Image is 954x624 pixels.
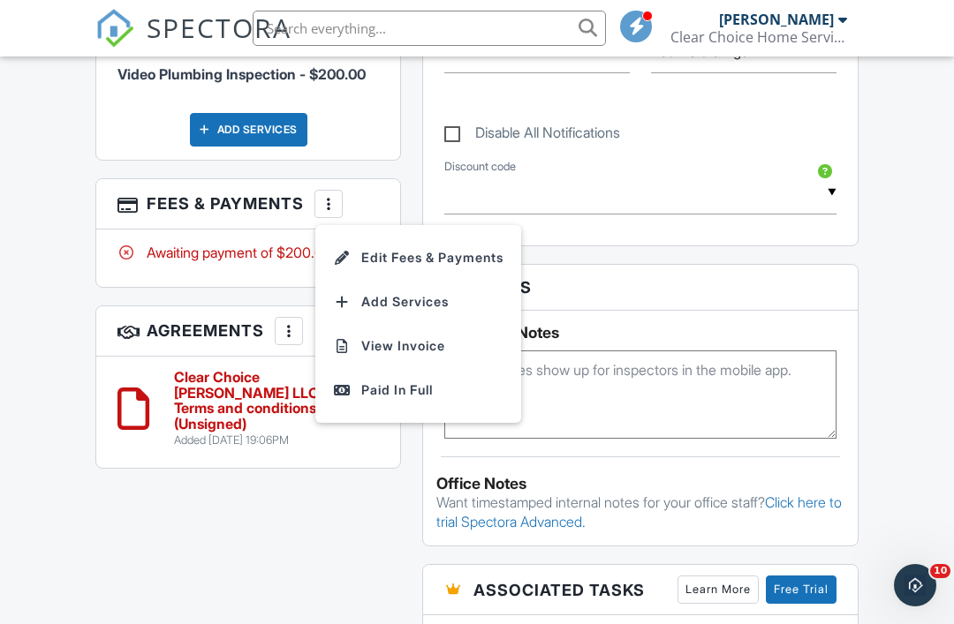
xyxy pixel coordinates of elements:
[719,11,834,28] div: [PERSON_NAME]
[117,65,366,83] span: Video Plumbing Inspection - $200.00
[444,159,516,175] label: Discount code
[117,243,379,262] div: Awaiting payment of $200.00.
[444,124,620,147] label: Disable All Notifications
[766,575,837,604] a: Free Trial
[96,179,400,229] h3: Fees & Payments
[436,475,844,492] div: Office Notes
[190,113,307,147] div: Add Services
[930,564,950,578] span: 10
[253,11,606,46] input: Search everything...
[95,9,134,48] img: The Best Home Inspection Software - Spectora
[174,433,363,447] div: Added [DATE] 19:06PM
[174,370,363,432] h6: Clear Choice [PERSON_NAME] LLC - Terms and conditions (Unsigned)
[174,370,363,447] a: Clear Choice [PERSON_NAME] LLC - Terms and conditions (Unsigned) Added [DATE] 19:06PM
[96,306,400,357] h3: Agreements
[473,578,645,602] span: Associated Tasks
[444,324,837,342] h5: Inspector Notes
[423,265,858,311] h3: Notes
[95,24,291,61] a: SPECTORA
[117,33,379,98] li: Service: Video Plumbing Inspection
[678,575,759,604] a: Learn More
[436,492,844,532] p: Want timestamped internal notes for your office staff?
[147,9,291,46] span: SPECTORA
[894,564,936,606] iframe: Intercom live chat
[670,28,847,46] div: Clear Choice Home Services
